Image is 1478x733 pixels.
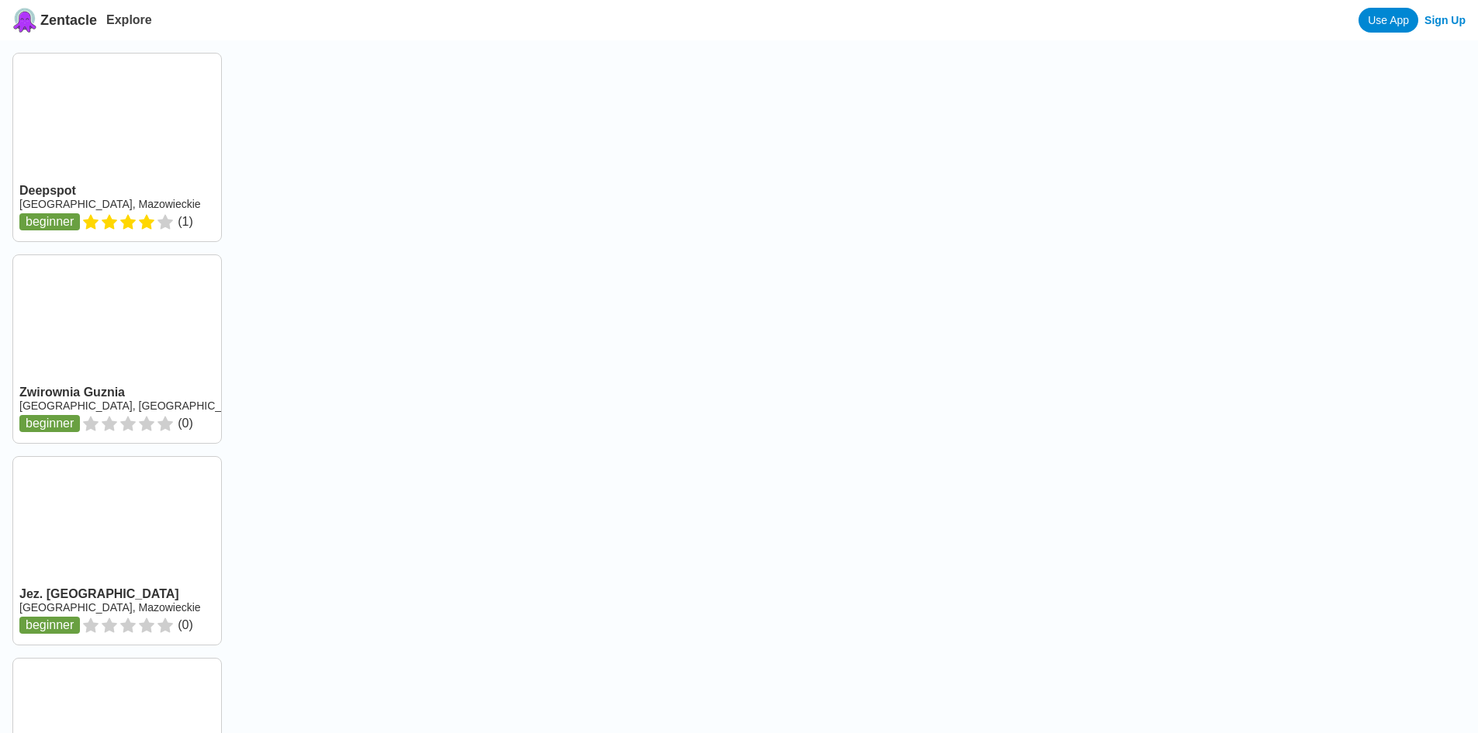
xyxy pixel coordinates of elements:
[1359,8,1418,33] a: Use App
[12,8,37,33] img: Zentacle logo
[40,12,97,29] span: Zentacle
[106,13,152,26] a: Explore
[12,8,97,33] a: Zentacle logoZentacle
[19,198,201,210] a: [GEOGRAPHIC_DATA], Mazowieckie
[1424,14,1466,26] a: Sign Up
